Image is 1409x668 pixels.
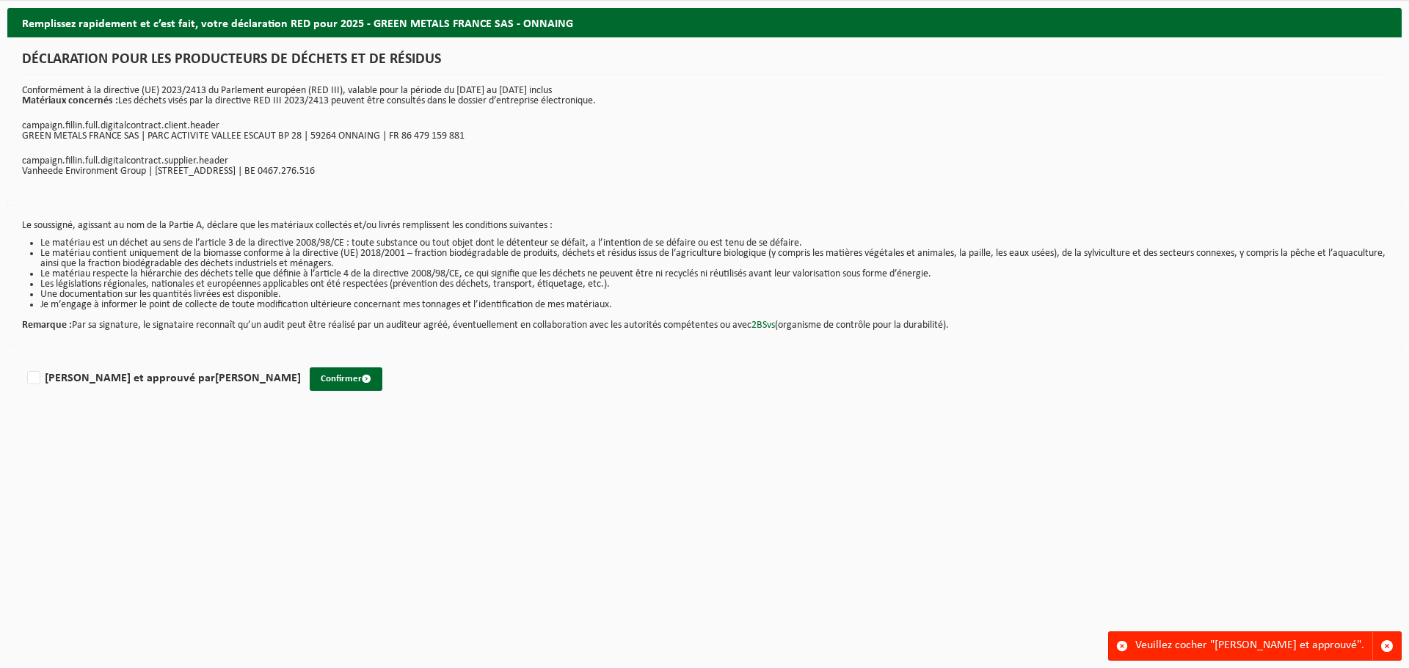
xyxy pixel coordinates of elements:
[22,166,1387,177] p: Vanheede Environment Group | [STREET_ADDRESS] | BE 0467.276.516
[22,86,1387,106] p: Conformément à la directive (UE) 2023/2413 du Parlement européen (RED III), valable pour la pério...
[215,372,301,384] strong: [PERSON_NAME]
[40,300,1387,310] li: Je m’engage à informer le point de collecte de toute modification ultérieure concernant mes tonna...
[7,8,1402,37] h2: Remplissez rapidement et c’est fait, votre déclaration RED pour 2025 - GREEN METALS FRANCE SAS - ...
[751,320,775,331] a: 2BSvs
[22,131,1387,142] p: GREEN METALS FRANCE SAS | PARC ACTIVITE VALLEE ESCAUT BP 28 | 59264 ONNAING | FR 86 479 159 881
[22,52,1387,75] h1: DÉCLARATION POUR LES PRODUCTEURS DE DÉCHETS ET DE RÉSIDUS
[22,156,1387,166] p: campaign.fillin.full.digitalcontract.supplier.header
[22,310,1387,331] p: Par sa signature, le signataire reconnaît qu’un audit peut être réalisé par un auditeur agréé, év...
[40,290,1387,300] li: Une documentation sur les quantités livrées est disponible.
[22,221,1387,231] p: Le soussigné, agissant au nom de la Partie A, déclare que les matériaux collectés et/ou livrés re...
[40,249,1387,269] li: Le matériau contient uniquement de la biomasse conforme à la directive (UE) 2018/2001 – fraction ...
[24,367,301,389] label: [PERSON_NAME] et approuvé par
[22,320,72,331] strong: Remarque :
[40,279,1387,290] li: Les législations régionales, nationales et européennes applicables ont été respectées (prévention...
[310,367,382,391] button: Confirmer
[40,269,1387,279] li: Le matériau respecte la hiérarchie des déchets telle que définie à l’article 4 de la directive 20...
[1135,632,1372,660] div: Veuillez cocher "[PERSON_NAME] et approuvé".
[22,121,1387,131] p: campaign.fillin.full.digitalcontract.client.header
[40,238,1387,249] li: Le matériau est un déchet au sens de l’article 3 de la directive 2008/98/CE : toute substance ou ...
[22,95,118,106] strong: Matériaux concernés :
